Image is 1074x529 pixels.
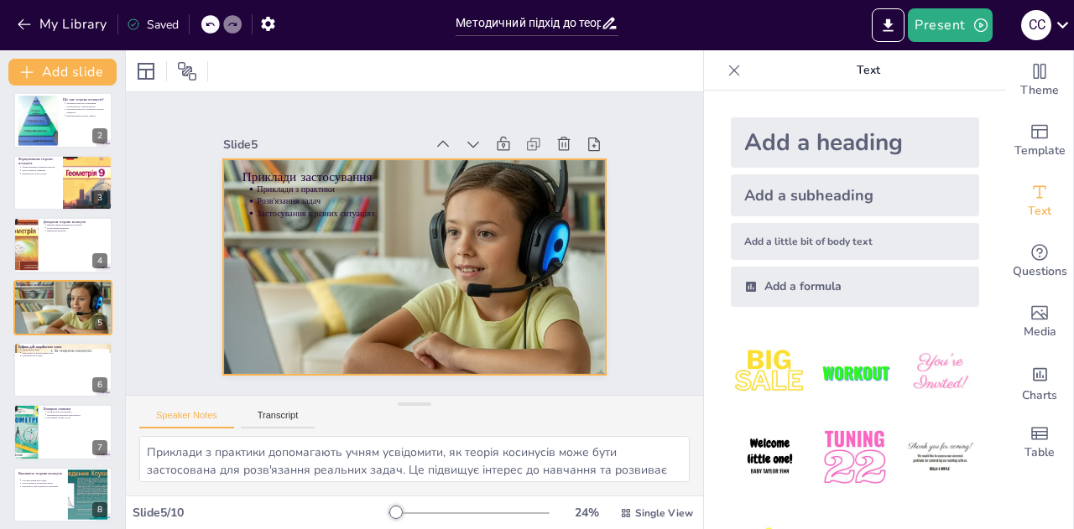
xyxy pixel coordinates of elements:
img: 2.jpeg [816,334,894,412]
div: Layout [133,58,159,85]
p: Теорема косинусів узагальнює теорему Піфагора [66,107,107,113]
button: Export to PowerPoint [872,8,905,42]
div: 2 [92,128,107,143]
p: Формулювання теореми косинусів [22,165,58,169]
p: Плутанина сторін і кутів [47,417,107,420]
img: 3.jpeg [901,334,979,412]
p: Використання в різних сферах [66,114,107,117]
button: Transcript [241,410,315,428]
div: Get real-time input from your audience [1006,231,1073,292]
div: 7 [92,440,107,455]
div: 4 [92,253,107,268]
div: Add text boxes [1006,171,1073,231]
p: Формулювання теореми косинусів [18,157,58,166]
span: Questions [1013,262,1067,281]
span: Position [177,61,197,81]
p: Різноманітність задач [22,355,107,358]
p: Приклади застосування [280,226,602,382]
p: Доведення теореми косинусів [43,220,107,225]
p: Розв'язання задач [272,212,579,357]
span: Single View [635,506,693,520]
span: Charts [1022,386,1057,405]
span: Table [1024,443,1055,462]
div: Add images, graphics, shapes or video [1006,292,1073,352]
p: Приклади з практики [277,224,584,369]
span: Theme [1020,81,1059,100]
div: С С [1021,10,1051,40]
button: Present [908,8,992,42]
p: Неправильне використання формул [47,413,107,417]
p: Важливість для подальшого навчання [22,485,63,488]
div: https://cdn.sendsteps.com/images/logo/sendsteps_logo_white.pnghttps://cdn.sendsteps.com/images/lo... [13,342,112,397]
textarea: Приклади з практики допомагають учням усвідомити, як теорія косинусів може бути застосована для р... [139,436,690,482]
p: Основи практичних задач [22,479,63,482]
p: Помилки при розрахунках [47,411,107,414]
div: 8 [92,502,107,517]
div: Change the overall theme [1006,50,1073,111]
button: С С [1021,8,1051,42]
div: 3 [92,190,107,205]
div: 5 [92,315,107,330]
p: Важливість теореми косинусів [18,470,63,475]
div: Add a little bit of body text [731,223,979,260]
p: Застосування в різних ситуаціях [22,292,107,295]
div: https://cdn.sendsteps.com/images/logo/sendsteps_logo_white.pnghttps://cdn.sendsteps.com/images/lo... [13,92,112,148]
p: Виведення формули [47,230,107,233]
p: Розв'язання задач [22,289,107,293]
div: Slide 5 [442,249,633,345]
img: 4.jpeg [731,418,809,496]
p: Text [748,50,989,91]
input: Insert title [456,11,600,35]
div: Add a subheading [731,174,979,216]
img: 1.jpeg [731,334,809,412]
img: 5.jpeg [816,418,894,496]
div: https://cdn.sendsteps.com/images/logo/sendsteps_logo_white.pnghttps://cdn.sendsteps.com/images/lo... [13,155,112,210]
div: 8 [13,467,112,522]
div: 6 [92,377,107,392]
div: Add a table [1006,412,1073,473]
p: Застосування в реальному житті [22,481,63,485]
p: Використання координатної системи [47,224,107,227]
div: https://cdn.sendsteps.com/images/logo/sendsteps_logo_white.pnghttps://cdn.sendsteps.com/images/lo... [13,217,112,272]
p: Геометричні принципи [47,226,107,230]
div: https://cdn.sendsteps.com/images/logo/sendsteps_logo_white.pnghttps://cdn.sendsteps.com/images/lo... [13,404,112,459]
p: Підготовка до контрольних робіт [22,351,107,355]
img: 6.jpeg [901,418,979,496]
p: Застосування в різних ситуаціях [267,201,574,346]
div: Slide 5 / 10 [133,505,388,521]
p: Закріплення знань [22,348,107,351]
div: Add charts and graphs [1006,352,1073,412]
button: My Library [13,11,114,38]
span: Template [1014,142,1066,160]
p: Приклади з практики [22,286,107,289]
div: https://cdn.sendsteps.com/images/logo/sendsteps_logo_white.pnghttps://cdn.sendsteps.com/images/lo... [13,280,112,335]
p: Поширені помилки [43,407,107,412]
p: Вправи для закріплення знань [18,345,107,350]
p: Визначення сторін і кутів [22,172,58,175]
p: Застосування в практиці [22,169,58,172]
p: Приклади застосування [18,282,107,287]
div: Add a formula [731,267,979,307]
div: Saved [127,17,179,33]
div: Add a heading [731,117,979,168]
p: Що таке теорема косинусів? [63,96,107,101]
span: Media [1024,323,1056,341]
button: Add slide [8,59,117,86]
button: Speaker Notes [139,410,234,428]
div: Add ready made slides [1006,111,1073,171]
span: Text [1028,202,1051,220]
p: Теорема косинусів є важливим інструментом у тригонометрії [66,101,107,107]
div: 24 % [566,505,607,521]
